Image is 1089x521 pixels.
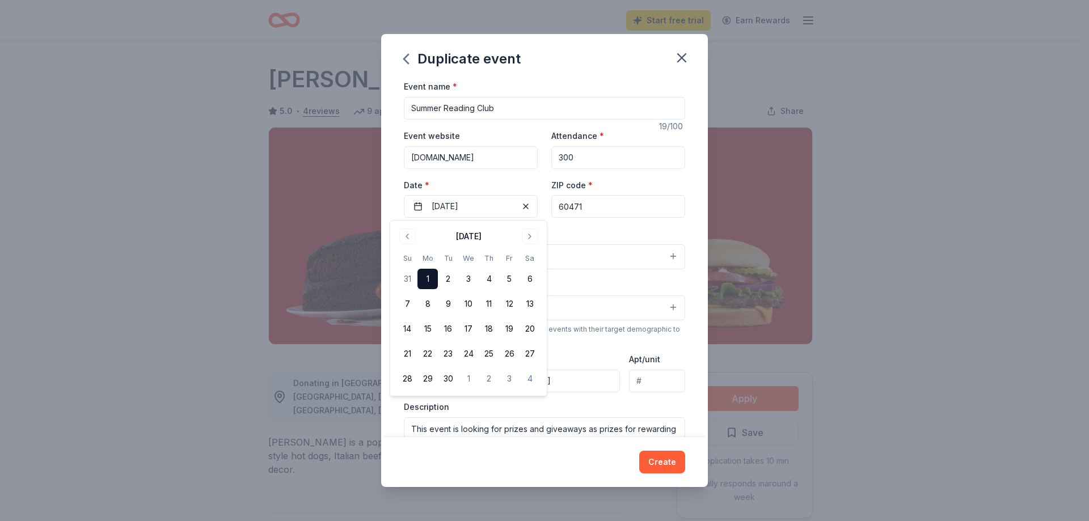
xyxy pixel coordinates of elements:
[520,344,540,364] button: 27
[551,146,685,169] input: 20
[417,319,438,339] button: 15
[404,146,538,169] input: https://www...
[404,97,685,120] input: Spring Fundraiser
[397,294,417,314] button: 7
[479,344,499,364] button: 25
[499,319,520,339] button: 19
[458,269,479,289] button: 3
[551,195,685,218] input: 12345 (U.S. only)
[404,130,460,142] label: Event website
[438,319,458,339] button: 16
[479,368,499,389] button: 2
[458,344,479,364] button: 24
[399,228,415,244] button: Go to previous month
[639,451,685,473] button: Create
[520,252,540,264] th: Saturday
[520,319,540,339] button: 20
[404,180,538,191] label: Date
[499,252,520,264] th: Friday
[397,252,417,264] th: Sunday
[659,120,685,133] div: 19 /100
[397,269,417,289] button: 31
[397,319,417,339] button: 14
[551,130,604,142] label: Attendance
[479,252,499,264] th: Thursday
[479,319,499,339] button: 18
[479,294,499,314] button: 11
[520,294,540,314] button: 13
[522,228,538,244] button: Go to next month
[629,370,685,392] input: #
[438,252,458,264] th: Tuesday
[458,319,479,339] button: 17
[417,344,438,364] button: 22
[499,294,520,314] button: 12
[404,401,449,413] label: Description
[417,294,438,314] button: 8
[458,368,479,389] button: 1
[499,269,520,289] button: 5
[404,81,457,92] label: Event name
[397,368,417,389] button: 28
[458,294,479,314] button: 10
[404,195,538,218] button: [DATE]
[438,269,458,289] button: 2
[404,417,685,468] textarea: This event is looking for prizes and giveaways as prizes for rewarding people who read all summer.
[551,180,593,191] label: ZIP code
[417,368,438,389] button: 29
[438,344,458,364] button: 23
[438,368,458,389] button: 30
[629,354,660,365] label: Apt/unit
[458,252,479,264] th: Wednesday
[404,50,521,68] div: Duplicate event
[456,230,482,243] div: [DATE]
[520,368,540,389] button: 4
[397,344,417,364] button: 21
[499,368,520,389] button: 3
[499,344,520,364] button: 26
[417,269,438,289] button: 1
[520,269,540,289] button: 6
[479,269,499,289] button: 4
[417,252,438,264] th: Monday
[438,294,458,314] button: 9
